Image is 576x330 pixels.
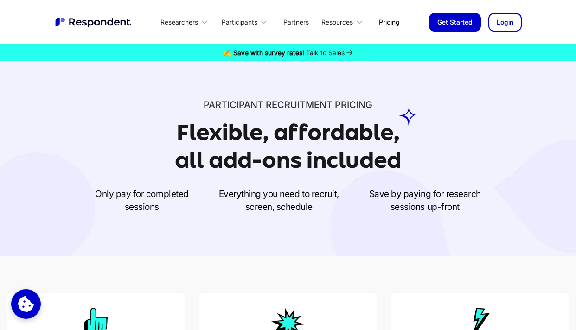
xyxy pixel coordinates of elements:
[488,13,522,32] a: Login
[335,99,372,110] span: PRICING
[222,18,257,27] div: Participants
[369,187,481,213] p: Save by paying for research sessions up-front
[219,187,339,213] p: Everything you need to recruit, screen, schedule
[175,120,401,173] h1: Flexible, affordable, all add-ons included
[224,49,304,57] strong: ✍️ Save with survey rates!
[204,99,333,110] span: Participant recruitment
[95,187,188,213] p: Only pay for completed sessions
[316,11,371,33] div: Resources
[54,16,133,28] img: Untitled UI logotext
[371,11,407,33] a: Pricing
[429,13,481,32] a: Get Started
[155,11,217,33] div: Researchers
[321,18,353,27] div: Resources
[160,18,198,27] div: Researchers
[306,49,345,57] span: Talk to Sales
[217,11,276,33] div: Participants
[54,16,133,28] a: home
[276,11,316,33] a: Partners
